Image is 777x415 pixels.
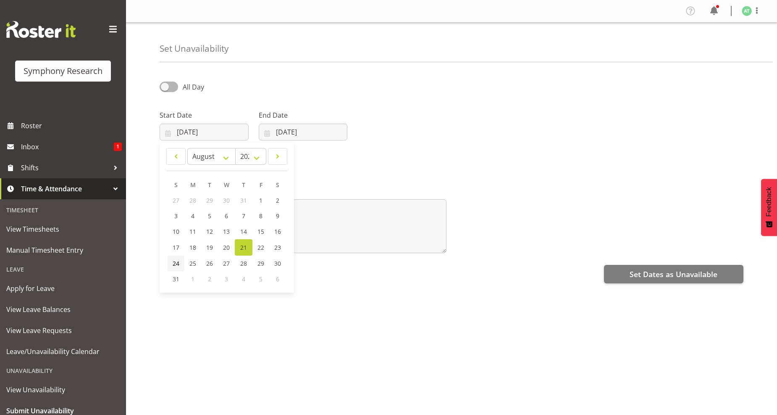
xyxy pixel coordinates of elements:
span: W [224,181,229,189]
a: 11 [184,224,201,239]
span: 6 [276,275,279,283]
span: T [208,181,211,189]
a: 17 [168,239,184,256]
a: 22 [252,239,269,256]
span: 1 [191,275,194,283]
span: 9 [276,212,279,220]
span: 28 [240,259,247,267]
span: 27 [173,196,179,204]
span: 18 [189,243,196,251]
a: 13 [218,224,235,239]
span: All Day [183,82,204,92]
span: Time & Attendance [21,182,109,195]
a: 23 [269,239,286,256]
span: 2 [276,196,279,204]
a: Apply for Leave [2,278,124,299]
span: Leave/Unavailability Calendar [6,345,120,358]
a: View Timesheets [2,219,124,240]
span: Manual Timesheet Entry [6,244,120,256]
a: 19 [201,239,218,256]
span: 7 [242,212,245,220]
div: Leave [2,261,124,278]
label: Start Date [160,110,249,120]
span: Apply for Leave [6,282,120,295]
a: 15 [252,224,269,239]
span: 10 [173,227,179,235]
span: 29 [257,259,264,267]
div: Timesheet [2,201,124,219]
span: F [260,181,262,189]
span: 29 [206,196,213,204]
a: 20 [218,239,235,256]
span: 6 [225,212,228,220]
span: 5 [208,212,211,220]
a: View Leave Requests [2,320,124,341]
a: 6 [218,208,235,224]
span: 24 [173,259,179,267]
button: Feedback - Show survey [761,179,777,236]
span: 4 [242,275,245,283]
span: View Unavailability [6,383,120,396]
span: 1 [259,196,262,204]
span: 15 [257,227,264,235]
span: 14 [240,227,247,235]
label: End Date [259,110,348,120]
a: 3 [168,208,184,224]
span: 16 [274,227,281,235]
a: 25 [184,256,201,271]
a: Manual Timesheet Entry [2,240,124,261]
span: 13 [223,227,230,235]
a: 5 [201,208,218,224]
span: 30 [223,196,230,204]
a: 8 [252,208,269,224]
span: View Leave Requests [6,324,120,337]
span: 12 [206,227,213,235]
button: Set Dates as Unavailable [604,265,743,283]
a: 1 [252,193,269,208]
a: Leave/Unavailability Calendar [2,341,124,362]
span: M [190,181,196,189]
span: 20 [223,243,230,251]
a: 29 [252,256,269,271]
a: 9 [269,208,286,224]
a: 16 [269,224,286,239]
span: 3 [225,275,228,283]
span: 11 [189,227,196,235]
div: Symphony Research [24,65,102,77]
a: 7 [235,208,252,224]
a: 10 [168,224,184,239]
img: angela-tunnicliffe1838.jpg [742,6,752,16]
span: 25 [189,259,196,267]
a: 18 [184,239,201,256]
span: 1 [114,143,122,151]
h4: Set Unavailability [160,44,228,53]
span: View Leave Balances [6,303,120,316]
a: 24 [168,256,184,271]
span: View Timesheets [6,223,120,235]
span: 3 [174,212,178,220]
span: 4 [191,212,194,220]
span: Set Dates as Unavailable [630,269,717,280]
span: 21 [240,243,247,251]
span: S [174,181,178,189]
span: 23 [274,243,281,251]
img: Rosterit website logo [6,21,76,38]
span: 2 [208,275,211,283]
span: 19 [206,243,213,251]
span: 17 [173,243,179,251]
span: 30 [274,259,281,267]
a: 27 [218,256,235,271]
span: 31 [173,275,179,283]
span: 31 [240,196,247,204]
input: Click to select... [259,124,348,140]
span: T [242,181,245,189]
span: S [276,181,279,189]
a: 12 [201,224,218,239]
a: 14 [235,224,252,239]
span: 27 [223,259,230,267]
span: 28 [189,196,196,204]
a: 28 [235,256,252,271]
label: Message* [160,186,446,196]
span: Shifts [21,161,109,174]
a: 4 [184,208,201,224]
